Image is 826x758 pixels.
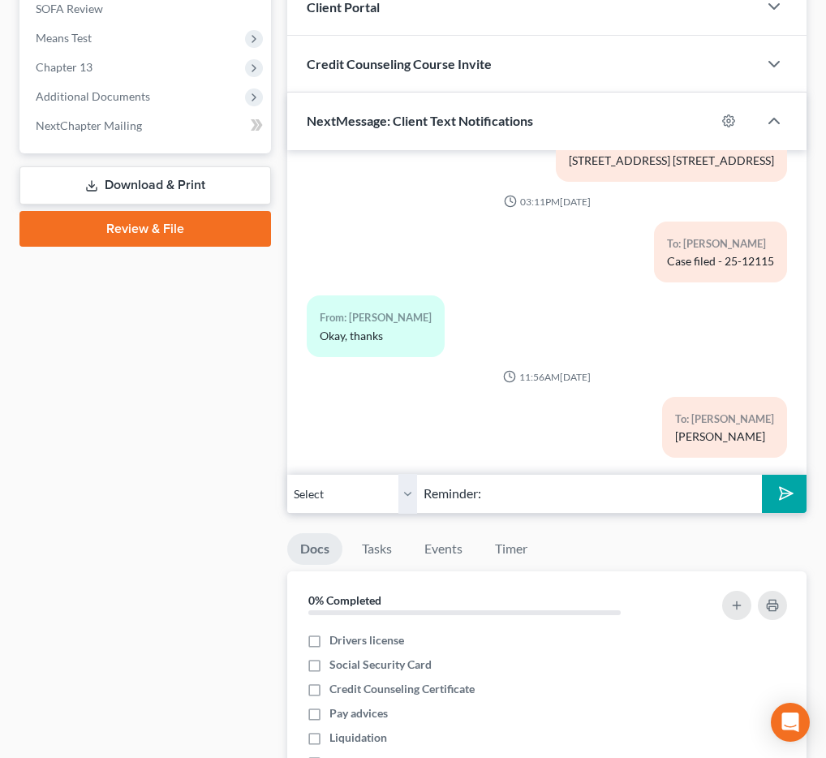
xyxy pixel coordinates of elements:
[307,56,492,71] span: Credit Counseling Course Invite
[23,111,271,140] a: NextChapter Mailing
[307,113,533,128] span: NextMessage: Client Text Notifications
[482,533,540,565] a: Timer
[417,474,762,514] input: Say something...
[329,657,432,673] span: Social Security Card
[19,166,271,205] a: Download & Print
[36,118,142,132] span: NextChapter Mailing
[36,2,103,15] span: SOFA Review
[329,632,404,648] span: Drivers license
[320,308,432,327] div: From: [PERSON_NAME]
[771,703,810,742] div: Open Intercom Messenger
[19,211,271,247] a: Review & File
[36,89,150,103] span: Additional Documents
[667,235,774,253] div: To: [PERSON_NAME]
[307,370,787,384] div: 11:56AM[DATE]
[349,533,405,565] a: Tasks
[675,410,774,429] div: To: [PERSON_NAME]
[411,533,475,565] a: Events
[667,253,774,269] div: Case filed - 25-12115
[307,195,787,209] div: 03:11PM[DATE]
[569,153,774,169] div: [STREET_ADDRESS] [STREET_ADDRESS]
[36,60,92,74] span: Chapter 13
[320,328,432,344] div: Okay, thanks
[36,31,92,45] span: Means Test
[675,429,774,445] div: [PERSON_NAME]
[329,681,475,697] span: Credit Counseling Certificate
[329,705,388,721] span: Pay advices
[329,730,387,746] span: Liquidation
[287,533,342,565] a: Docs
[308,593,381,607] strong: 0% Completed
